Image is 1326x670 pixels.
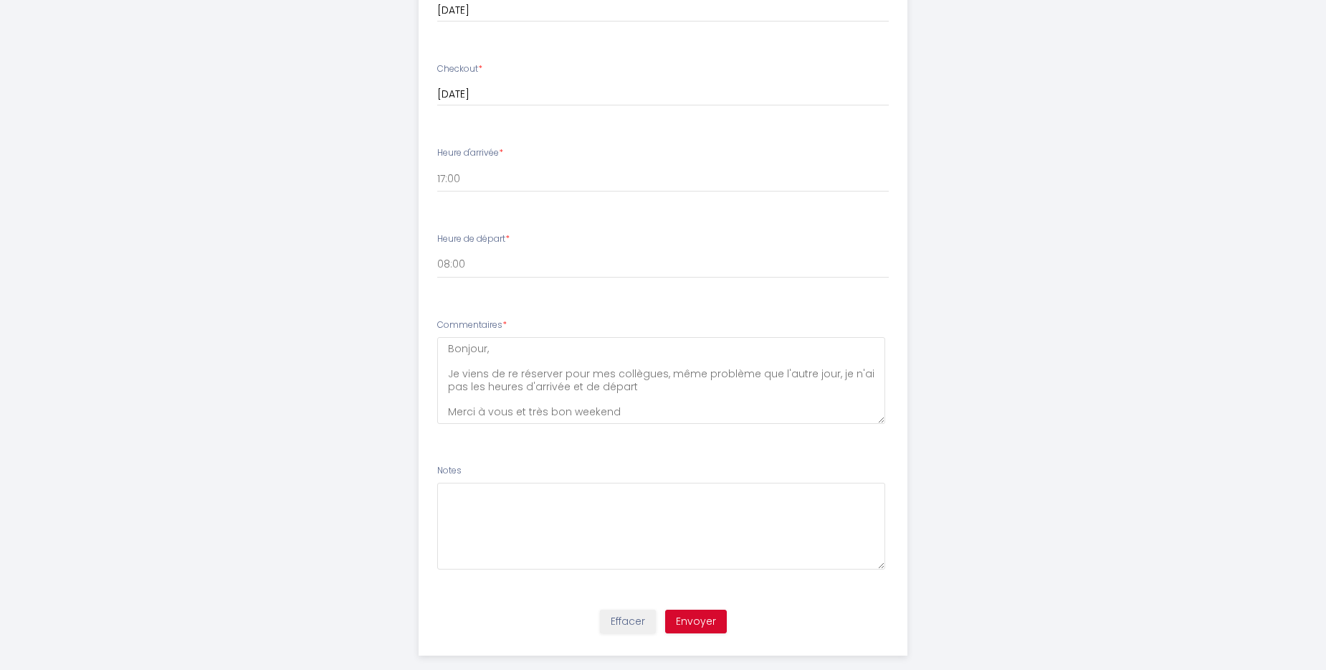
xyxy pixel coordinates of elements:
button: Effacer [600,610,656,634]
label: Notes [437,464,462,478]
label: Commentaires [437,319,507,332]
button: Envoyer [665,610,727,634]
label: Heure d'arrivée [437,146,503,160]
label: Checkout [437,62,482,76]
label: Heure de départ [437,232,510,246]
